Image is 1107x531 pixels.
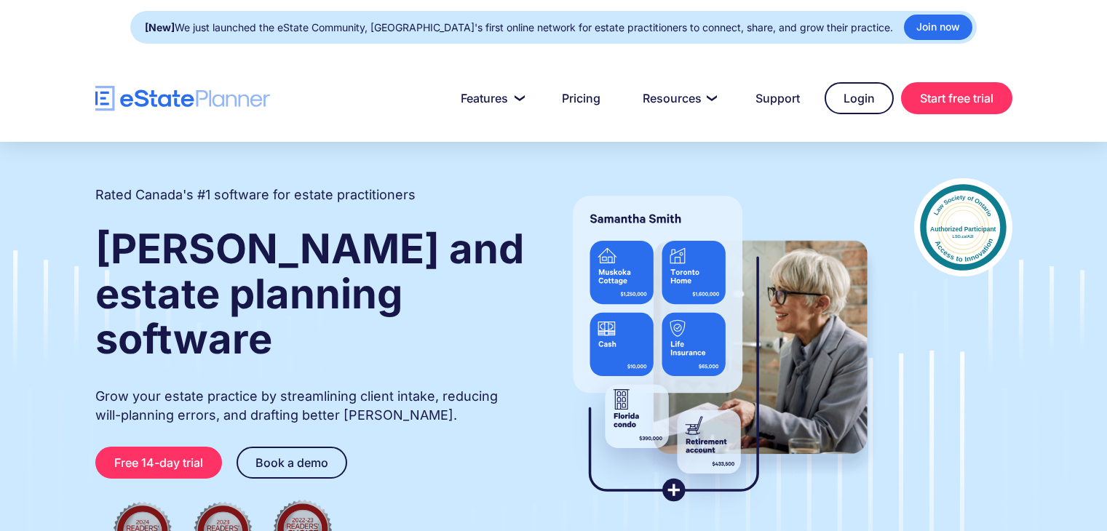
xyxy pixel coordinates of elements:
img: estate planner showing wills to their clients, using eState Planner, a leading estate planning so... [555,178,885,520]
h2: Rated Canada's #1 software for estate practitioners [95,185,416,204]
a: home [95,86,270,111]
a: Join now [904,15,972,40]
a: Features [443,84,537,113]
p: Grow your estate practice by streamlining client intake, reducing will-planning errors, and draft... [95,387,526,425]
strong: [PERSON_NAME] and estate planning software [95,224,524,364]
a: Start free trial [901,82,1012,114]
a: Login [825,82,894,114]
a: Support [738,84,817,113]
div: We just launched the eState Community, [GEOGRAPHIC_DATA]'s first online network for estate practi... [145,17,893,38]
a: Resources [625,84,731,113]
a: Pricing [544,84,618,113]
a: Book a demo [237,447,347,479]
a: Free 14-day trial [95,447,222,479]
strong: [New] [145,21,175,33]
